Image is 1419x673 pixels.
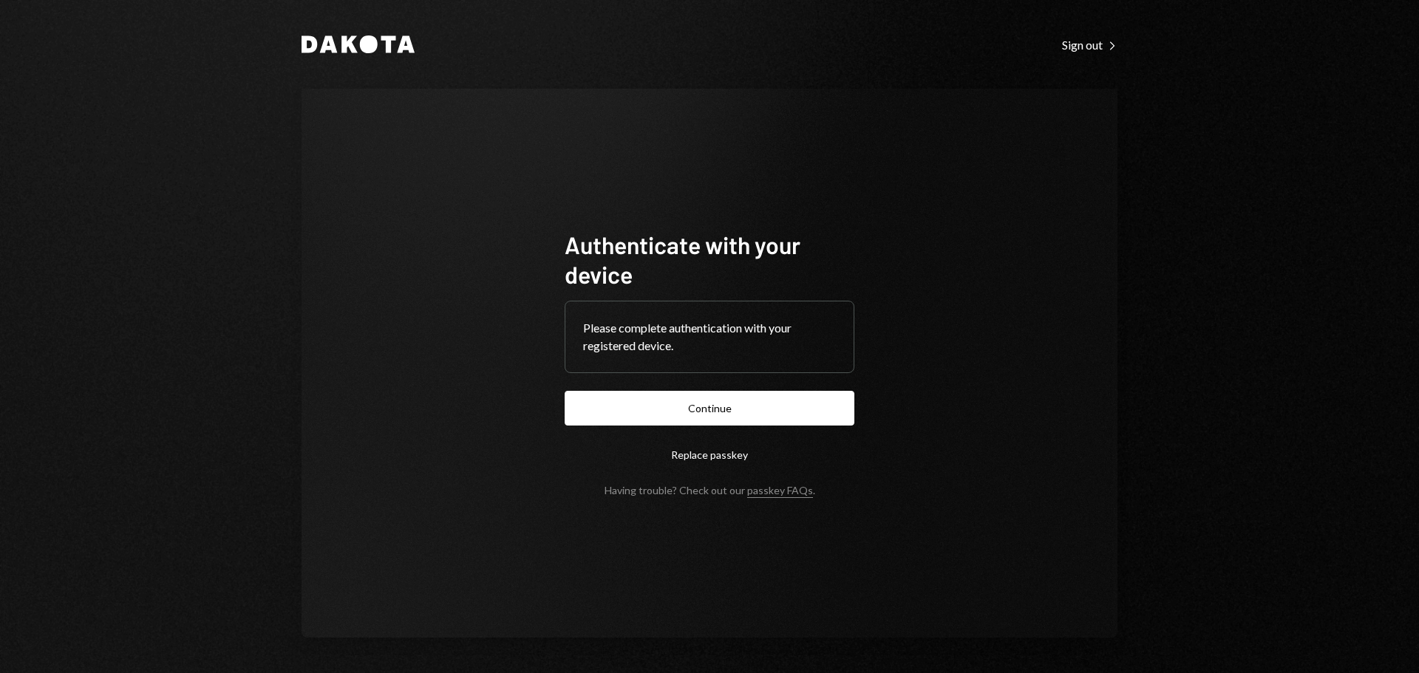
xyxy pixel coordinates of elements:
[1062,38,1117,52] div: Sign out
[565,230,854,289] h1: Authenticate with your device
[583,319,836,355] div: Please complete authentication with your registered device.
[565,437,854,472] button: Replace passkey
[565,391,854,426] button: Continue
[605,484,815,496] div: Having trouble? Check out our .
[747,484,813,498] a: passkey FAQs
[1062,36,1117,52] a: Sign out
